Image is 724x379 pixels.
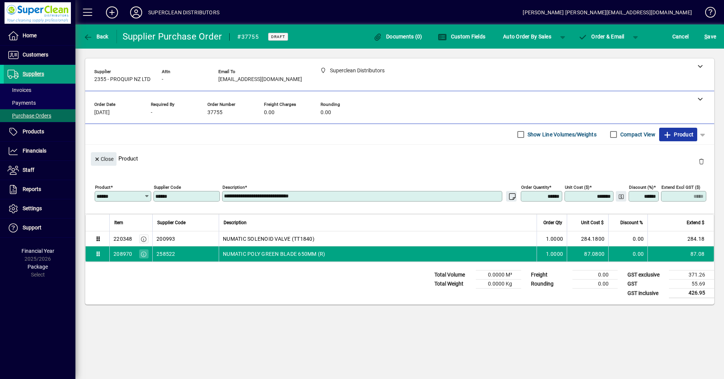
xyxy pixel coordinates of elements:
button: Order & Email [575,30,628,43]
mat-label: Order Quantity [521,185,549,190]
span: Discount % [620,219,643,227]
span: Description [224,219,247,227]
a: Settings [4,199,75,218]
span: Auto Order By Sales [503,31,551,43]
span: Package [28,264,48,270]
div: [PERSON_NAME] [PERSON_NAME][EMAIL_ADDRESS][DOMAIN_NAME] [523,6,692,18]
td: Freight [527,270,572,280]
span: Purchase Orders [8,113,51,119]
mat-label: Extend excl GST ($) [661,185,700,190]
span: Documents (0) [373,34,422,40]
button: Cancel [670,30,691,43]
span: Home [23,32,37,38]
a: Staff [4,161,75,180]
td: 0.00 [572,280,618,289]
div: 220348 [114,235,132,243]
button: Custom Fields [436,30,487,43]
td: 0.00 [608,231,647,246]
a: Invoices [4,84,75,96]
span: Unit Cost $ [581,219,604,227]
mat-label: Supplier Code [154,185,181,190]
span: Invoices [8,87,31,93]
td: 1.0000 [537,231,567,246]
td: 0.00 [608,246,647,261]
td: 200993 [152,231,219,246]
td: 87.0800 [567,246,608,261]
td: GST [624,280,669,289]
td: 371.26 [669,270,714,280]
span: Order Qty [543,219,562,227]
span: Reports [23,186,41,192]
span: Financial Year [21,248,54,254]
span: Customers [23,52,48,58]
app-page-header-button: Close [89,155,118,162]
span: Extend $ [687,219,704,227]
span: - [151,110,152,116]
span: - [162,76,163,83]
mat-label: Discount (%) [629,185,653,190]
span: Staff [23,167,34,173]
span: Order & Email [578,34,624,40]
span: Product [663,128,693,141]
app-page-header-button: Delete [692,158,710,165]
button: Back [81,30,110,43]
a: Products [4,122,75,141]
span: [DATE] [94,110,110,116]
div: Supplier Purchase Order [123,31,222,43]
button: Documents (0) [371,30,424,43]
button: Auto Order By Sales [499,30,555,43]
a: Reports [4,180,75,199]
span: 0.00 [264,110,275,116]
td: Total Volume [431,270,476,280]
button: Product [659,128,697,141]
td: GST inclusive [624,289,669,298]
div: #37755 [237,31,259,43]
td: 0.0000 Kg [476,280,521,289]
mat-label: Description [222,185,245,190]
td: 258522 [152,246,219,261]
span: NUMATIC POLY GREEN BLADE 650MM (R) [223,250,325,258]
span: NUMATIC SOLENOID VALVE (TT1840) [223,235,314,243]
div: Product [85,145,714,172]
span: Close [94,153,114,165]
span: ave [704,31,716,43]
td: 0.00 [572,270,618,280]
span: Payments [8,100,36,106]
button: Profile [124,6,148,19]
label: Compact View [619,131,655,138]
span: Cancel [672,31,689,43]
td: 1.0000 [537,246,567,261]
td: GST exclusive [624,270,669,280]
app-page-header-button: Back [75,30,117,43]
span: [EMAIL_ADDRESS][DOMAIN_NAME] [218,76,302,83]
span: Item [114,219,123,227]
span: Settings [23,205,42,211]
span: 0.00 [321,110,331,116]
a: Financials [4,142,75,160]
span: Support [23,225,41,231]
td: 426.95 [669,289,714,298]
td: 0.0000 M³ [476,270,521,280]
span: Supplier Code [157,219,186,227]
a: Home [4,26,75,45]
span: 2355 - PROQUIP NZ LTD [94,76,150,83]
button: Save [703,30,718,43]
a: Support [4,219,75,237]
span: Back [83,34,109,40]
div: 208970 [114,250,132,258]
button: Delete [692,152,710,170]
a: Customers [4,46,75,64]
span: Products [23,128,44,134]
button: Change Price Levels [616,191,626,202]
button: Add [100,6,124,19]
td: 284.1800 [567,231,608,246]
td: 284.18 [647,231,714,246]
div: SUPERCLEAN DISTRIBUTORS [148,6,219,18]
a: Purchase Orders [4,109,75,122]
a: Payments [4,96,75,109]
span: Financials [23,148,46,154]
td: Total Weight [431,280,476,289]
span: S [704,34,707,40]
mat-label: Product [95,185,110,190]
td: 55.69 [669,280,714,289]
